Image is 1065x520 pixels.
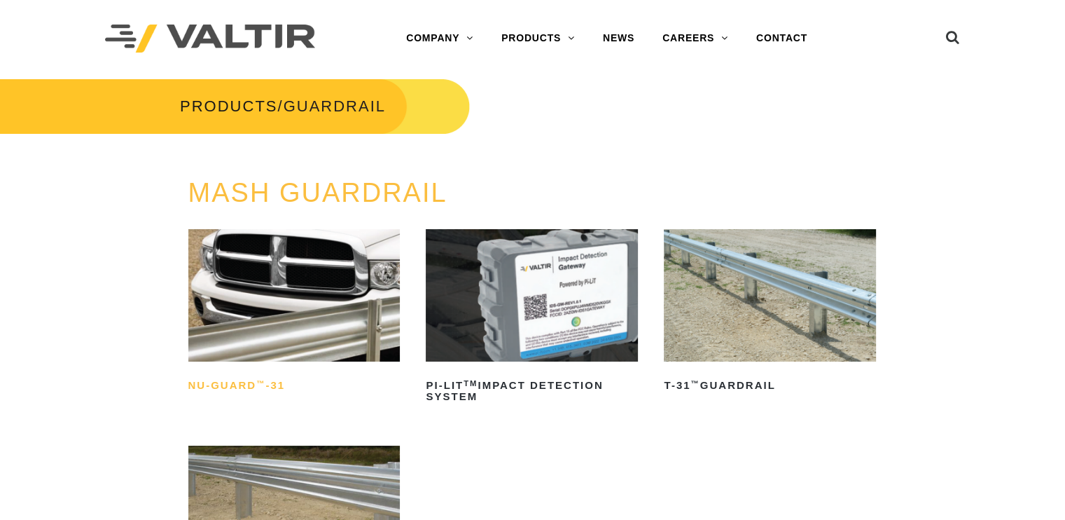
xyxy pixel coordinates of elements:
[188,229,401,397] a: NU-GUARD™-31
[690,379,699,388] sup: ™
[464,379,478,388] sup: TM
[742,25,821,53] a: CONTACT
[392,25,487,53] a: COMPANY
[589,25,648,53] a: NEWS
[426,229,638,408] a: PI-LITTMImpact Detection System
[188,374,401,397] h2: NU-GUARD -31
[105,25,315,53] img: Valtir
[256,379,265,388] sup: ™
[180,97,277,115] a: PRODUCTS
[426,374,638,408] h2: PI-LIT Impact Detection System
[188,178,447,207] a: MASH GUARDRAIL
[284,97,386,115] span: GUARDRAIL
[487,25,589,53] a: PRODUCTS
[664,229,876,397] a: T-31™Guardrail
[664,374,876,397] h2: T-31 Guardrail
[648,25,742,53] a: CAREERS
